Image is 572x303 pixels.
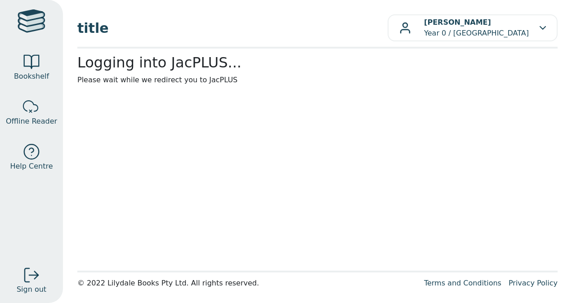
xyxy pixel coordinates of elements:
b: [PERSON_NAME] [424,18,491,27]
a: Terms and Conditions [424,279,501,287]
span: Sign out [17,284,46,295]
div: © 2022 Lilydale Books Pty Ltd. All rights reserved. [77,278,417,289]
button: [PERSON_NAME]Year 0 / [GEOGRAPHIC_DATA] [388,14,558,41]
span: Bookshelf [14,71,49,82]
h2: Logging into JacPLUS... [77,54,558,71]
a: Privacy Policy [509,279,558,287]
p: Year 0 / [GEOGRAPHIC_DATA] [424,17,529,39]
span: Help Centre [10,161,53,172]
p: Please wait while we redirect you to JacPLUS [77,75,558,85]
span: title [77,18,388,38]
span: Offline Reader [6,116,57,127]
